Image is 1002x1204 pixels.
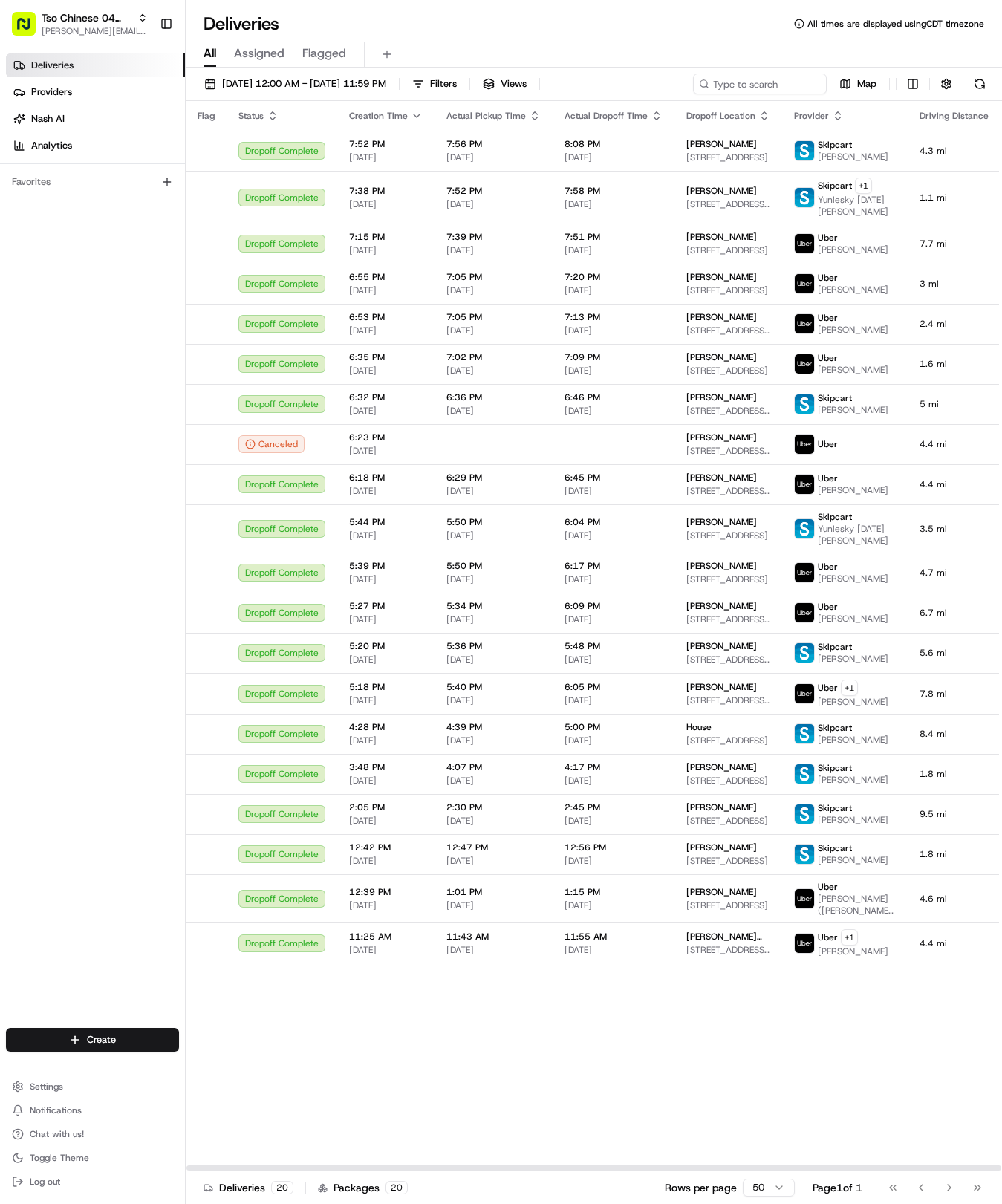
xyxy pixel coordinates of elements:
span: [PERSON_NAME] [818,244,888,256]
button: Toggle Theme [6,1148,179,1168]
button: Chat with us! [6,1124,179,1145]
span: 6:32 PM [349,391,423,403]
span: [DATE] [349,325,423,336]
span: [DATE] [565,614,663,625]
span: [STREET_ADDRESS][PERSON_NAME] [686,325,770,336]
button: Canceled [238,435,305,453]
span: [DATE] [349,405,423,417]
span: 4:17 PM [565,761,663,773]
span: 6:45 PM [565,472,663,484]
span: House [686,721,712,733]
span: 6:53 PM [349,311,423,323]
div: 20 [385,1181,408,1194]
span: [PERSON_NAME] [686,886,757,898]
span: 2:45 PM [565,801,663,813]
button: +1 [855,178,872,194]
a: Nash AI [6,107,185,131]
span: [STREET_ADDRESS] [686,284,770,296]
span: 1.8 mi [920,768,989,780]
button: Views [476,74,533,94]
span: [PERSON_NAME] [818,484,888,496]
span: [DATE] [349,365,423,377]
span: [DATE] [446,694,541,706]
span: [DATE] [446,735,541,746]
span: 9.5 mi [920,808,989,820]
span: Dropoff Location [686,110,755,122]
span: [PERSON_NAME] [818,284,888,296]
button: +1 [841,680,858,696]
span: All [204,45,216,62]
span: [DATE] [565,694,663,706]
span: 1.8 mi [920,848,989,860]
span: 3:48 PM [349,761,423,773]
img: profile_skipcart_partner.png [795,188,814,207]
span: Creation Time [349,110,408,122]
span: Skipcart [818,842,852,854]
span: [DATE] [565,899,663,911]
span: Uber [818,881,838,893]
span: Uber [818,561,838,573]
span: [STREET_ADDRESS] [686,899,770,911]
span: [PERSON_NAME] [686,391,757,403]
span: [DATE] 12:00 AM - [DATE] 11:59 PM [222,77,386,91]
span: 5:20 PM [349,640,423,652]
img: profile_skipcart_partner.png [795,845,814,864]
span: [DATE] [349,284,423,296]
span: Views [501,77,527,91]
span: Uber [818,352,838,364]
span: 4.4 mi [920,478,989,490]
span: Flagged [302,45,346,62]
span: 7:13 PM [565,311,663,323]
span: 3.5 mi [920,523,989,535]
span: 5 mi [920,398,989,410]
span: 5:50 PM [446,560,541,572]
img: profile_skipcart_partner.png [795,141,814,160]
button: Notifications [6,1100,179,1121]
span: [DATE] [349,815,423,827]
span: [STREET_ADDRESS][PERSON_NAME] [686,614,770,625]
span: 7:05 PM [446,311,541,323]
span: [PERSON_NAME] [PERSON_NAME] [686,931,770,943]
span: Log out [30,1176,60,1188]
span: Skipcart [818,641,852,653]
span: 12:56 PM [565,842,663,853]
span: [PERSON_NAME] [686,600,757,612]
p: Rows per page [665,1180,737,1195]
span: Skipcart [818,762,852,774]
span: [PERSON_NAME] [686,472,757,484]
span: 5:18 PM [349,681,423,693]
span: [PERSON_NAME] [818,734,888,746]
span: [DATE] [349,899,423,911]
span: [DATE] [349,152,423,163]
span: 1.6 mi [920,358,989,370]
span: Skipcart [818,802,852,814]
span: [STREET_ADDRESS] [686,855,770,867]
button: Settings [6,1076,179,1097]
span: 6:04 PM [565,516,663,528]
span: 7:52 PM [349,138,423,150]
span: 5:39 PM [349,560,423,572]
span: Settings [30,1081,63,1093]
span: [PERSON_NAME] [686,801,757,813]
span: [STREET_ADDRESS][PERSON_NAME] [686,485,770,497]
span: [DATE] [565,530,663,541]
span: 4.7 mi [920,567,989,579]
span: [DATE] [446,654,541,666]
span: 6:55 PM [349,271,423,283]
span: 8.4 mi [920,728,989,740]
span: 4.4 mi [920,937,989,949]
span: Skipcart [818,511,852,523]
span: [DATE] [446,614,541,625]
span: [DATE] [349,694,423,706]
span: 7:56 PM [446,138,541,150]
span: [PERSON_NAME][EMAIL_ADDRESS][DOMAIN_NAME] [42,25,148,37]
span: Nash AI [31,112,65,126]
span: 3 mi [920,278,989,290]
div: Deliveries [204,1180,293,1195]
span: [DATE] [446,284,541,296]
span: [DATE] [565,365,663,377]
span: 1:01 PM [446,886,541,898]
span: 6:23 PM [349,432,423,443]
span: [PERSON_NAME] [686,432,757,443]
